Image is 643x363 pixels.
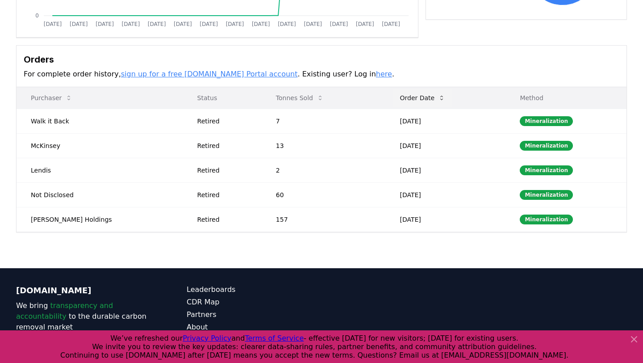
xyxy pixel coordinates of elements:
td: Not Disclosed [17,182,183,207]
div: Mineralization [520,165,573,175]
td: [PERSON_NAME] Holdings [17,207,183,232]
div: Mineralization [520,215,573,224]
tspan: [DATE] [330,21,348,27]
a: here [376,70,392,78]
div: Mineralization [520,190,573,200]
tspan: [DATE] [382,21,400,27]
td: 60 [262,182,386,207]
tspan: 0 [35,13,39,19]
a: About [187,322,321,333]
tspan: [DATE] [96,21,114,27]
td: 13 [262,133,386,158]
p: For complete order history, . Existing user? Log in . [24,69,619,80]
a: sign up for a free [DOMAIN_NAME] Portal account [121,70,298,78]
td: [DATE] [385,182,505,207]
td: [DATE] [385,133,505,158]
a: Partners [187,309,321,320]
td: 7 [262,109,386,133]
button: Purchaser [24,89,79,107]
a: Leaderboards [187,284,321,295]
p: [DOMAIN_NAME] [16,284,151,297]
td: 2 [262,158,386,182]
tspan: [DATE] [200,21,218,27]
tspan: [DATE] [122,21,140,27]
tspan: [DATE] [304,21,322,27]
tspan: [DATE] [226,21,244,27]
div: Mineralization [520,141,573,151]
div: Retired [197,141,255,150]
td: [DATE] [385,158,505,182]
h3: Orders [24,53,619,66]
tspan: [DATE] [278,21,296,27]
div: Retired [197,215,255,224]
span: transparency and accountability [16,301,113,321]
a: CDR Map [187,297,321,308]
button: Tonnes Sold [269,89,331,107]
tspan: [DATE] [70,21,88,27]
p: We bring to the durable carbon removal market [16,300,151,333]
tspan: [DATE] [356,21,374,27]
div: Retired [197,166,255,175]
tspan: [DATE] [148,21,166,27]
div: Retired [197,190,255,199]
td: 157 [262,207,386,232]
tspan: [DATE] [252,21,270,27]
td: McKinsey [17,133,183,158]
td: [DATE] [385,109,505,133]
td: [DATE] [385,207,505,232]
td: Lendis [17,158,183,182]
p: Method [513,93,619,102]
div: Retired [197,117,255,126]
p: Status [190,93,255,102]
td: Walk it Back [17,109,183,133]
tspan: [DATE] [174,21,192,27]
button: Order Date [392,89,452,107]
tspan: [DATE] [44,21,62,27]
div: Mineralization [520,116,573,126]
